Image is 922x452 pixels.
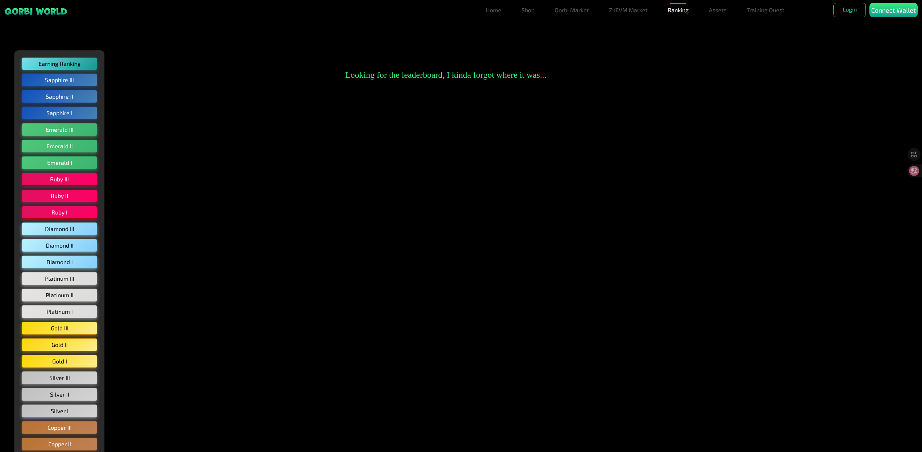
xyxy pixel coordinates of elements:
[4,7,68,15] img: sticky brand-logo
[22,289,97,302] button: Platinum II
[22,156,97,169] button: Emerald I
[22,58,97,70] button: Earning Ranking
[22,371,97,384] button: Silver III
[22,173,97,186] button: Ruby III
[483,3,504,17] a: Home
[665,3,691,17] a: Ranking
[22,388,97,401] button: Silver II
[519,3,537,17] a: Shop
[22,355,97,368] button: Gold I
[22,90,97,103] button: Sapphire II
[606,3,650,17] a: ZKEVM Market
[706,3,729,17] a: Assets
[22,222,97,235] button: Diamond III
[22,123,97,136] button: Emerald III
[871,5,916,15] p: Connect Wallet
[22,438,97,451] button: Copper II
[22,239,97,252] button: Diamond II
[22,206,97,219] button: Ruby I
[133,68,758,81] p: Looking for the leaderboard, I kinda forgot where it was...
[552,3,592,17] a: Qorbi Market
[22,189,97,202] button: Ruby II
[22,421,97,434] button: Copper III
[22,305,97,318] button: Platinum I
[833,3,866,17] button: Login
[22,73,97,86] button: Sapphire III
[22,256,97,268] button: Diamond I
[22,338,97,351] button: Gold II
[22,404,97,417] button: Silver I
[744,3,787,17] a: Training Quest
[22,322,97,335] button: Gold III
[22,107,97,119] button: Sapphire I
[22,272,97,285] button: Platinum III
[22,140,97,153] button: Emerald II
